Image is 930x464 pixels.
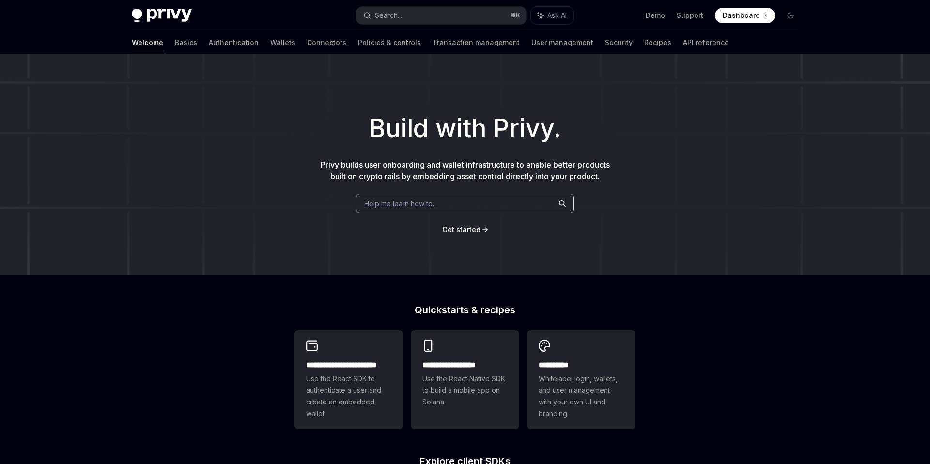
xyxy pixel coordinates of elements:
span: Dashboard [723,11,760,20]
h2: Quickstarts & recipes [294,305,635,315]
span: Ask AI [547,11,567,20]
a: **** *****Whitelabel login, wallets, and user management with your own UI and branding. [527,330,635,429]
h1: Build with Privy. [15,109,914,147]
button: Toggle dark mode [783,8,798,23]
button: Search...⌘K [356,7,526,24]
img: dark logo [132,9,192,22]
a: Support [677,11,703,20]
a: **** **** **** ***Use the React Native SDK to build a mobile app on Solana. [411,330,519,429]
span: Whitelabel login, wallets, and user management with your own UI and branding. [539,373,624,419]
a: Authentication [209,31,259,54]
button: Ask AI [531,7,573,24]
a: Transaction management [433,31,520,54]
a: API reference [683,31,729,54]
span: Use the React Native SDK to build a mobile app on Solana. [422,373,508,408]
span: ⌘ K [510,12,520,19]
a: Demo [646,11,665,20]
span: Get started [442,225,480,233]
span: Help me learn how to… [364,199,438,209]
a: Dashboard [715,8,775,23]
a: Recipes [644,31,671,54]
span: Privy builds user onboarding and wallet infrastructure to enable better products built on crypto ... [321,160,610,181]
a: User management [531,31,593,54]
a: Basics [175,31,197,54]
span: Use the React SDK to authenticate a user and create an embedded wallet. [306,373,391,419]
a: Policies & controls [358,31,421,54]
a: Welcome [132,31,163,54]
a: Wallets [270,31,295,54]
a: Security [605,31,633,54]
a: Get started [442,225,480,234]
a: Connectors [307,31,346,54]
div: Search... [375,10,402,21]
